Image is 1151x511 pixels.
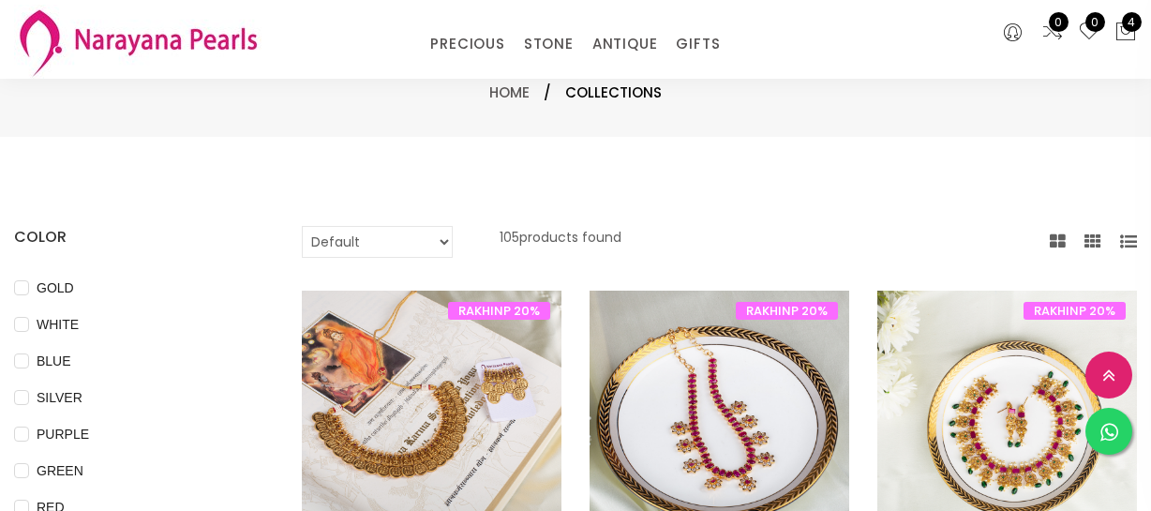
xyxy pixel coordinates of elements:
span: RAKHINP 20% [448,302,550,320]
span: RAKHINP 20% [736,302,838,320]
span: Collections [565,82,662,104]
span: 0 [1049,12,1069,32]
span: SILVER [29,387,90,408]
p: 105 products found [500,226,621,258]
span: / [544,82,551,104]
span: GREEN [29,460,91,481]
span: PURPLE [29,424,97,444]
a: 0 [1078,21,1100,45]
span: GOLD [29,278,82,298]
span: RAKHINP 20% [1024,302,1126,320]
span: BLUE [29,351,79,371]
a: Home [489,83,530,102]
span: 0 [1085,12,1105,32]
a: PRECIOUS [430,30,504,58]
span: WHITE [29,314,86,335]
a: ANTIQUE [592,30,658,58]
span: 4 [1122,12,1142,32]
h4: COLOR [14,226,246,248]
button: 4 [1114,21,1137,45]
a: 0 [1041,21,1064,45]
a: GIFTS [676,30,720,58]
a: STONE [524,30,574,58]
